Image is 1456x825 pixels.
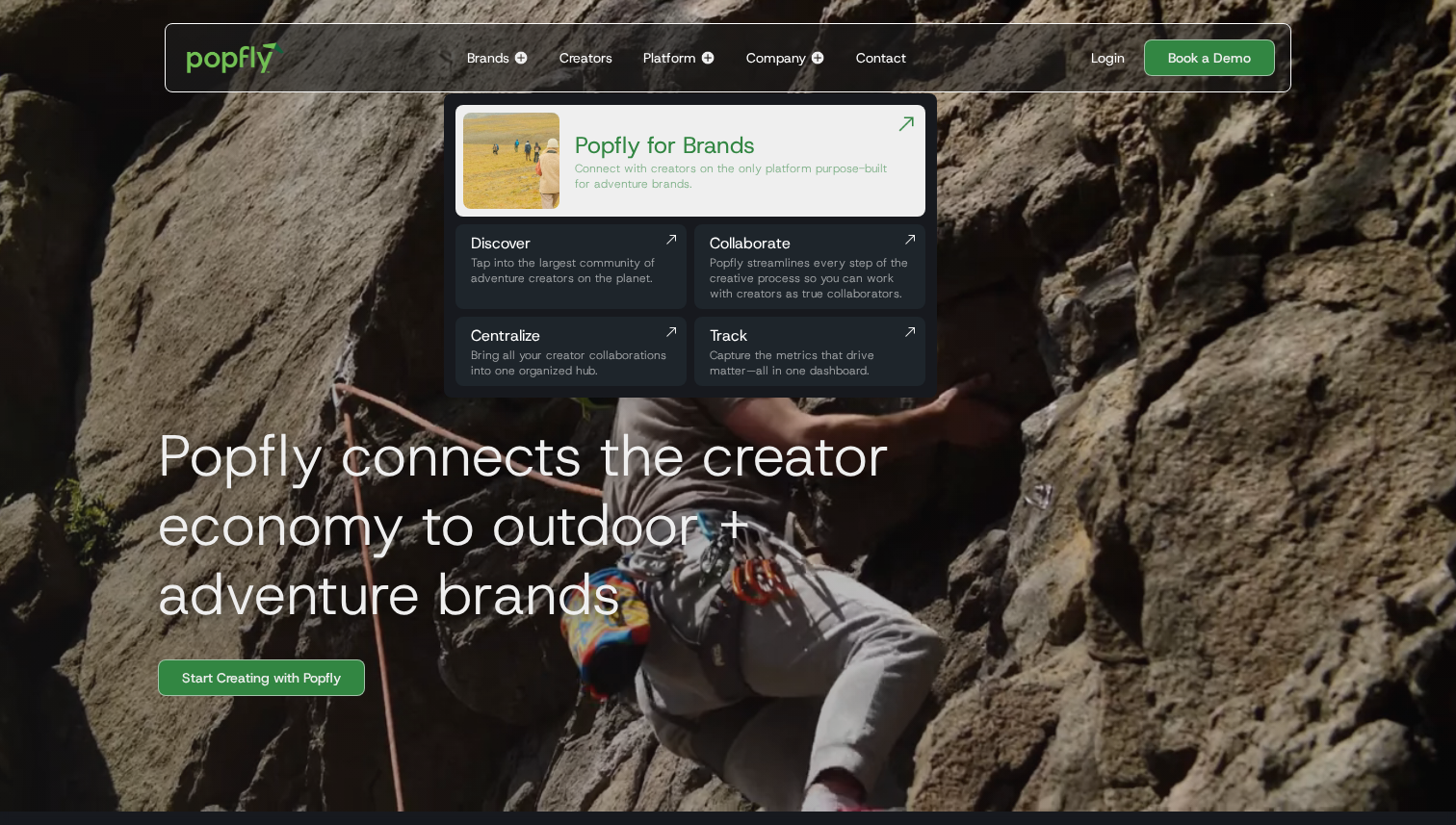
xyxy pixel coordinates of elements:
div: Creators [559,48,612,67]
a: Popfly for BrandsConnect with creators on the only platform purpose-built for adventure brands. [455,105,925,217]
a: Creators [552,24,620,91]
div: Brands [467,48,509,67]
div: Popfly streamlines every step of the creative process so you can work with creators as true colla... [710,255,910,301]
div: Collaborate [710,232,910,255]
div: Company [746,48,806,67]
a: CentralizeBring all your creator collaborations into one organized hub. [455,317,687,386]
div: Centralize [471,324,671,348]
div: Discover [471,232,671,255]
a: Login [1083,48,1132,67]
a: Contact [848,24,914,91]
div: Platform [643,48,696,67]
a: CollaboratePopfly streamlines every step of the creative process so you can work with creators as... [694,224,925,309]
div: Tap into the largest community of adventure creators on the planet. [471,255,671,286]
a: Start Creating with Popfly [158,659,365,696]
div: Popfly for Brands [575,130,895,161]
h1: Popfly connects the creator economy to outdoor + adventure brands [143,421,1009,629]
div: Track [710,324,910,348]
a: home [173,29,298,87]
div: Connect with creators on the only platform purpose-built for adventure brands. [575,161,895,192]
div: Capture the metrics that drive matter—all in one dashboard. [710,348,910,378]
div: Login [1091,48,1125,67]
a: Book a Demo [1144,39,1275,76]
a: TrackCapture the metrics that drive matter—all in one dashboard. [694,317,925,386]
a: DiscoverTap into the largest community of adventure creators on the planet. [455,224,687,309]
div: Contact [856,48,906,67]
div: Bring all your creator collaborations into one organized hub. [471,348,671,378]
